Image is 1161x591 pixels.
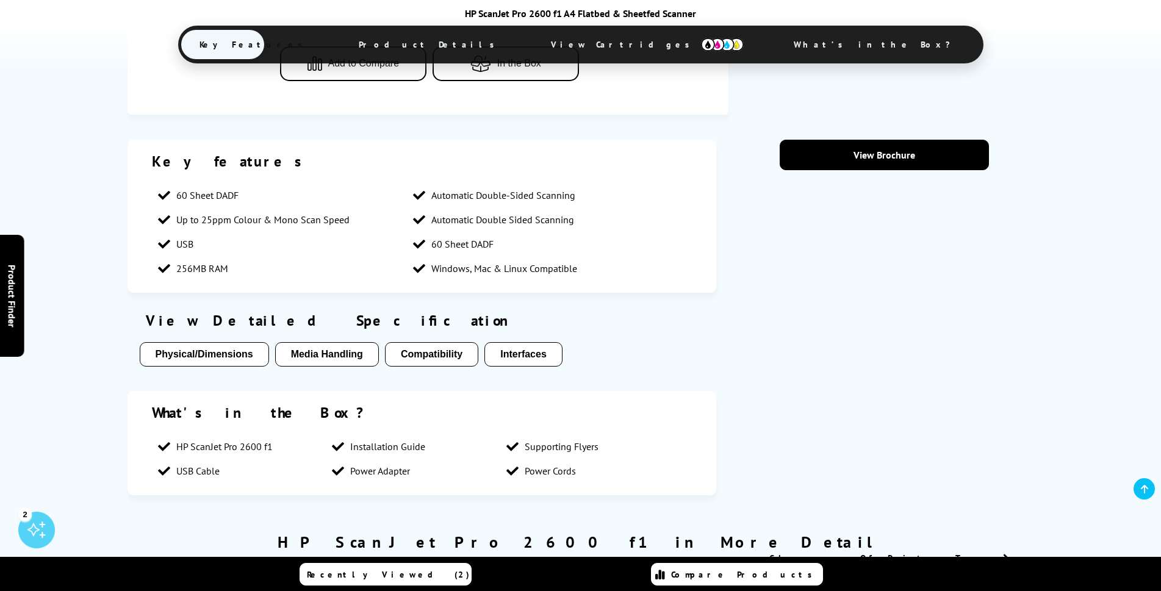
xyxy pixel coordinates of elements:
div: What's in the Box? [152,403,692,422]
span: View Cartridges [533,29,762,60]
button: Compatibility [385,342,478,367]
span: Installation Guide [350,440,425,453]
span: Power Cords [525,465,576,477]
span: USB [176,238,193,250]
span: Power Adapter [350,465,410,477]
a: Glossary Of Printer Terms [769,553,1009,564]
button: Physical/Dimensions [140,342,269,367]
button: Media Handling [275,342,379,367]
div: 2 [18,507,32,521]
span: HP ScanJet Pro 2600 f1 [176,440,273,453]
a: Recently Viewed (2) [300,563,472,586]
span: Key Features [181,30,327,59]
h2: HP ScanJet Pro 2600 f1 in More Detail [128,532,1034,552]
span: 60 Sheet DADF [176,189,239,201]
span: Product Finder [6,264,18,327]
span: What’s in the Box? [775,30,980,59]
span: Automatic Double-Sided Scanning [431,189,575,201]
span: Up to 25ppm Colour & Mono Scan Speed [176,213,350,226]
a: Compare Products [651,563,823,586]
span: Supporting Flyers [525,440,598,453]
span: 60 Sheet DADF [431,238,494,250]
div: HP ScanJet Pro 2600 f1 A4 Flatbed & Sheetfed Scanner [154,7,1008,20]
span: Automatic Double Sided Scanning [431,213,574,226]
span: USB Cable [176,465,220,477]
div: View Detailed Specification [140,311,705,330]
img: cmyk-icon.svg [701,38,744,51]
span: Recently Viewed (2) [307,569,470,580]
span: Windows, Mac & Linux Compatible [431,262,577,274]
span: Compare Products [671,569,819,580]
div: Key features [152,152,692,171]
span: 256MB RAM [176,262,228,274]
button: Interfaces [484,342,563,367]
span: Product Details [340,30,519,59]
a: View Brochure [780,140,989,170]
